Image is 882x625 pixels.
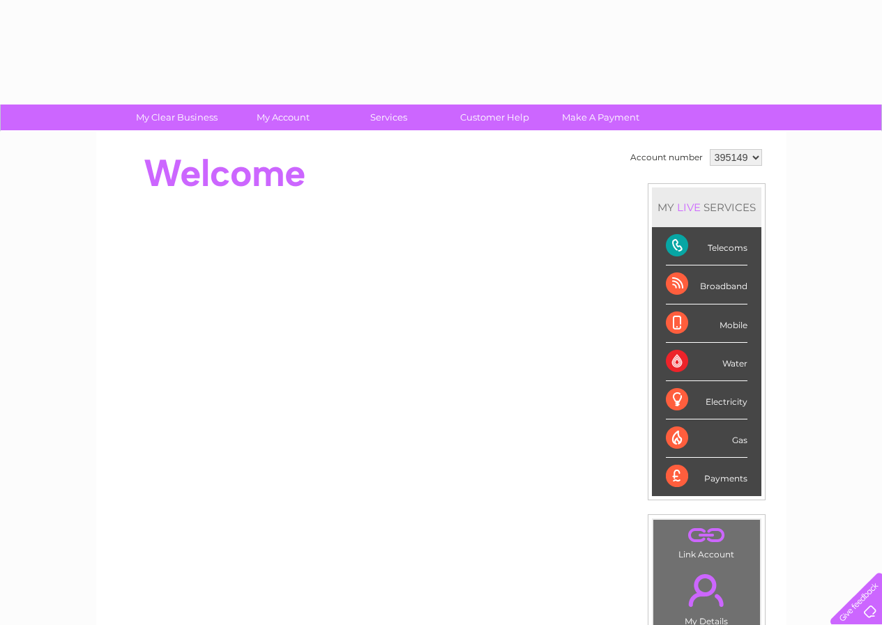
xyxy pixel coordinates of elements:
[331,105,446,130] a: Services
[666,458,747,495] div: Payments
[225,105,340,130] a: My Account
[657,523,756,548] a: .
[119,105,234,130] a: My Clear Business
[666,265,747,304] div: Broadband
[437,105,552,130] a: Customer Help
[652,187,761,227] div: MY SERVICES
[666,227,747,265] div: Telecoms
[666,381,747,419] div: Electricity
[666,419,747,458] div: Gas
[627,146,706,169] td: Account number
[543,105,658,130] a: Make A Payment
[657,566,756,615] a: .
[653,519,761,563] td: Link Account
[666,304,747,343] div: Mobile
[666,343,747,381] div: Water
[674,201,704,214] div: LIVE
